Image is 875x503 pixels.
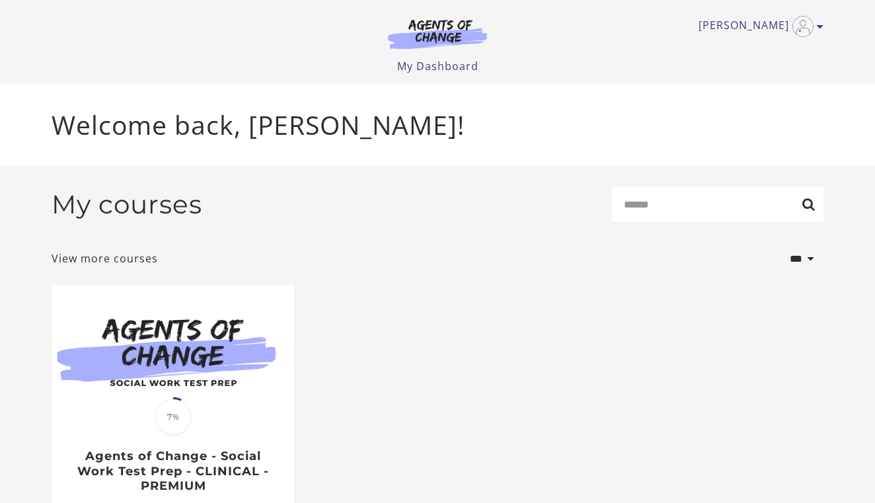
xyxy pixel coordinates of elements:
[397,59,478,73] a: My Dashboard
[52,251,158,266] a: View more courses
[374,19,501,49] img: Agents of Change Logo
[52,189,202,220] h2: My courses
[52,106,823,145] p: Welcome back, [PERSON_NAME]!
[155,399,191,435] span: 7%
[699,16,817,37] a: Toggle menu
[65,449,280,494] h3: Agents of Change - Social Work Test Prep - CLINICAL - PREMIUM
